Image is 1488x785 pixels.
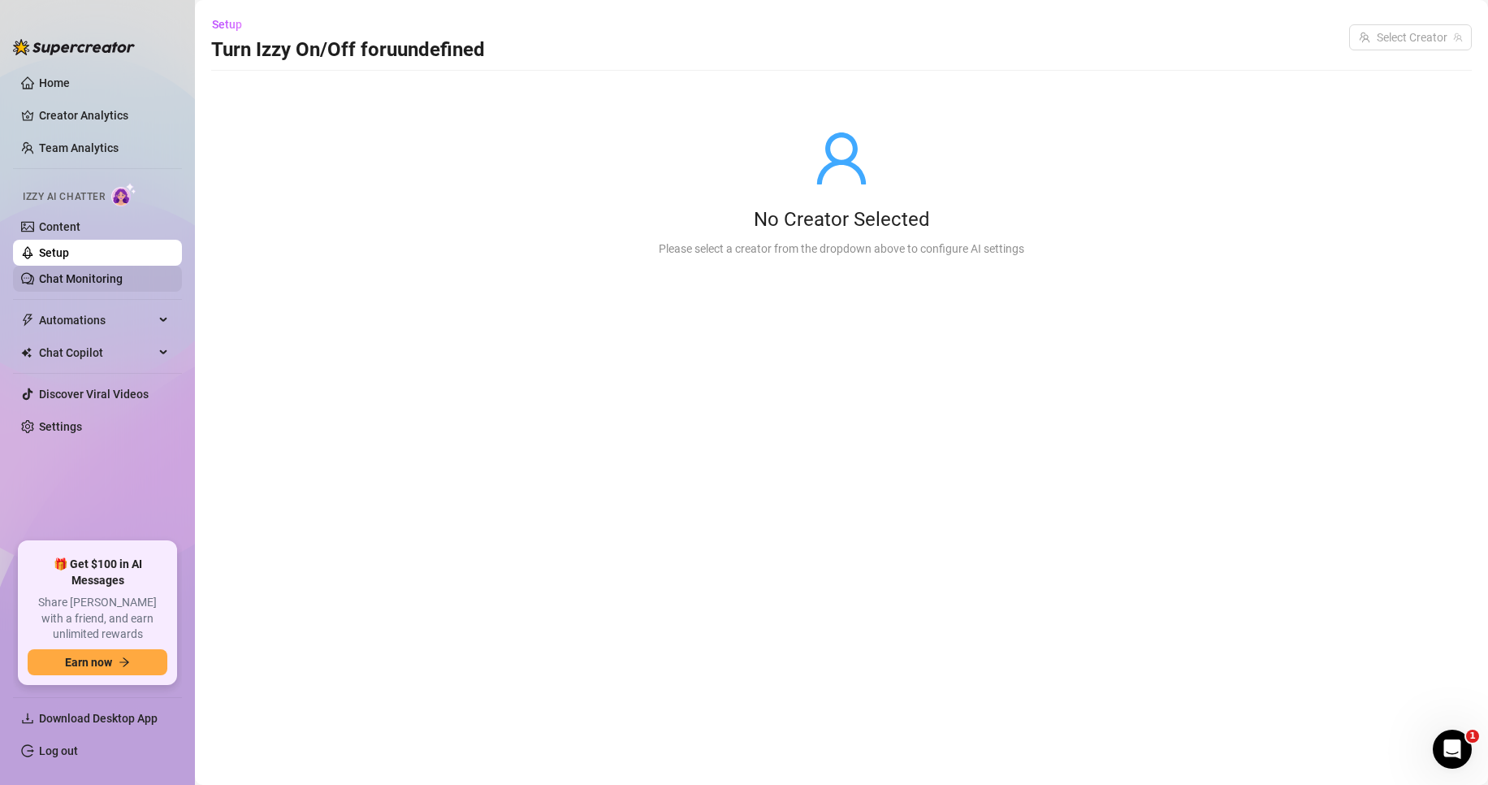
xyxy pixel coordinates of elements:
a: Settings [39,420,82,433]
a: Content [39,220,80,233]
span: Setup [212,18,242,31]
span: arrow-right [119,657,130,668]
button: Setup [211,11,255,37]
img: Chat Copilot [21,347,32,358]
span: Share [PERSON_NAME] with a friend, and earn unlimited rewards [28,595,167,643]
span: Chat Copilot [39,340,154,366]
span: Automations [39,307,154,333]
iframe: Intercom live chat [1433,730,1472,769]
a: Log out [39,744,78,757]
div: Please select a creator from the dropdown above to configure AI settings [659,240,1024,258]
span: download [21,712,34,725]
span: team [1453,33,1463,42]
button: Earn nowarrow-right [28,649,167,675]
span: thunderbolt [21,314,34,327]
span: 🎁 Get $100 in AI Messages [28,557,167,588]
a: Home [39,76,70,89]
a: Setup [39,246,69,259]
a: Team Analytics [39,141,119,154]
span: Earn now [65,656,112,669]
h3: Turn Izzy On/Off for uundefined [211,37,485,63]
a: Chat Monitoring [39,272,123,285]
span: user [812,129,871,188]
div: No Creator Selected [659,207,1024,233]
span: 1 [1466,730,1479,743]
img: AI Chatter [111,183,136,206]
img: logo-BBDzfeDw.svg [13,39,135,55]
a: Discover Viral Videos [39,388,149,401]
span: Izzy AI Chatter [23,189,105,205]
a: Creator Analytics [39,102,169,128]
span: Download Desktop App [39,712,158,725]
